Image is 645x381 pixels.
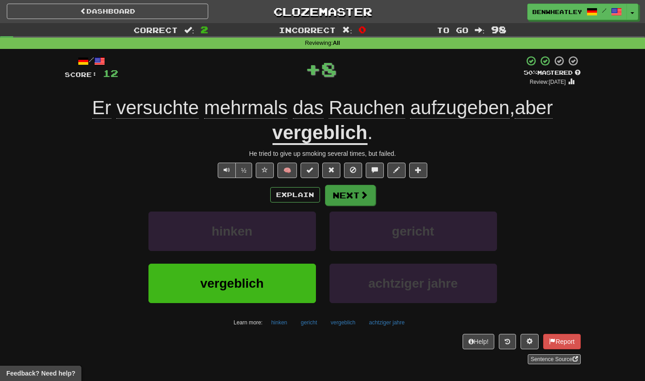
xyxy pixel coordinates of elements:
span: mehrmals [204,97,287,119]
span: To go [437,25,468,34]
span: . [368,122,373,143]
div: Text-to-speech controls [216,163,253,178]
span: achtziger jahre [368,276,458,290]
span: vergeblich [200,276,263,290]
span: / [602,7,607,14]
button: Reset to 0% Mastered (alt+r) [322,163,340,178]
button: Discuss sentence (alt+u) [366,163,384,178]
span: : [184,26,194,34]
a: Sentence Source [528,354,580,364]
span: 98 [491,24,506,35]
span: das [293,97,324,119]
span: 2 [201,24,208,35]
span: hinken [211,224,252,238]
button: Explain [270,187,320,203]
button: Ignore sentence (alt+i) [344,163,362,178]
div: Mastered [524,69,581,77]
button: Favorite sentence (alt+f) [256,163,274,178]
span: 12 [103,68,118,79]
span: : [342,26,352,34]
button: Set this sentence to 100% Mastered (alt+m) [301,163,319,178]
button: Report [543,334,580,349]
span: , [92,97,553,119]
a: Dashboard [7,4,208,19]
button: Add to collection (alt+a) [409,163,427,178]
span: 8 [321,58,337,80]
small: Review: [DATE] [530,79,566,85]
button: Help! [463,334,495,349]
span: + [305,55,321,82]
button: hinken [266,316,292,329]
small: Learn more: [234,319,263,326]
span: Open feedback widget [6,369,75,378]
span: gericht [392,224,434,238]
strong: All [333,40,340,46]
button: gericht [330,212,497,251]
button: Edit sentence (alt+d) [387,163,406,178]
button: vergeblich [148,264,316,303]
button: ½ [235,163,253,178]
button: gericht [296,316,322,329]
u: vergeblich [272,122,368,145]
button: achtziger jahre [330,264,497,303]
span: Correct [134,25,178,34]
span: versuchte [116,97,199,119]
button: Play sentence audio (ctl+space) [218,163,236,178]
span: BenWheatley [532,8,582,16]
button: Next [325,185,376,206]
button: achtziger jahre [364,316,410,329]
span: aufzugeben [410,97,510,119]
a: BenWheatley / [527,4,627,20]
span: 0 [358,24,366,35]
span: Incorrect [279,25,336,34]
button: vergeblich [326,316,361,329]
a: Clozemaster [222,4,423,19]
span: Rauchen [329,97,405,119]
span: 50 % [524,69,537,76]
span: Score: [65,71,97,78]
button: 🧠 [277,163,297,178]
span: Er [92,97,111,119]
button: Round history (alt+y) [499,334,516,349]
span: aber [515,97,553,119]
div: He tried to give up smoking several times, but failed. [65,149,581,158]
button: hinken [148,212,316,251]
span: : [475,26,485,34]
div: / [65,55,118,67]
